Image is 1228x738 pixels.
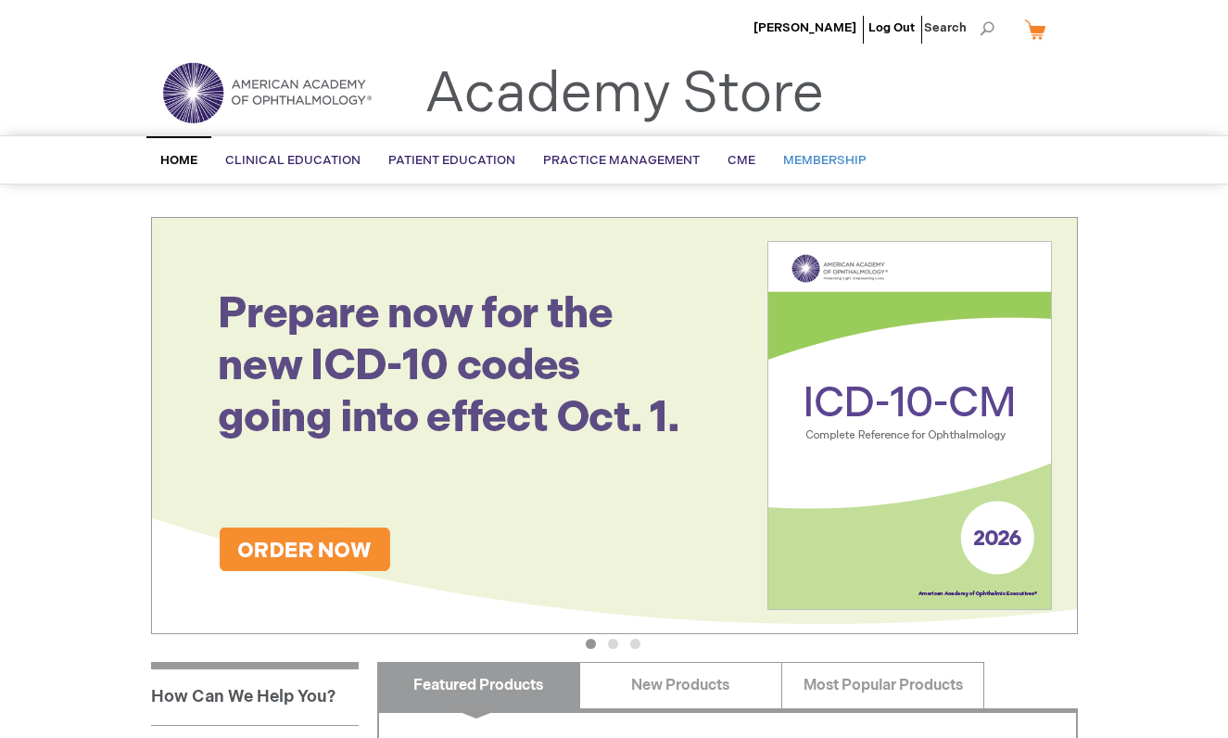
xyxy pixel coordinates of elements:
[151,662,359,725] h1: How Can We Help You?
[783,153,867,168] span: Membership
[728,153,755,168] span: CME
[868,20,915,35] a: Log Out
[377,662,580,708] a: Featured Products
[586,639,596,649] button: 1 of 3
[424,61,824,128] a: Academy Store
[924,9,994,46] span: Search
[579,662,782,708] a: New Products
[225,153,361,168] span: Clinical Education
[388,153,515,168] span: Patient Education
[753,20,856,35] a: [PERSON_NAME]
[543,153,700,168] span: Practice Management
[781,662,984,708] a: Most Popular Products
[160,153,197,168] span: Home
[630,639,640,649] button: 3 of 3
[608,639,618,649] button: 2 of 3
